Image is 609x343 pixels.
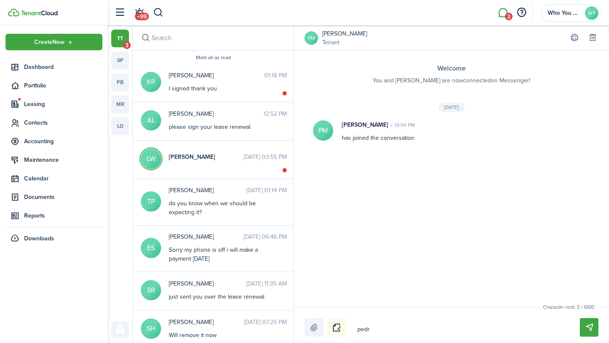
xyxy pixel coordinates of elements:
[24,193,102,201] span: Documents
[514,5,529,20] button: Open resource center
[5,34,102,50] button: Open menu
[333,120,555,142] div: has joined the conversation
[24,174,102,183] span: Calendar
[580,318,598,337] button: Send
[141,318,161,339] avatar-text: SH
[111,30,129,47] a: tt
[112,5,128,21] button: Open sidebar
[169,331,274,340] div: Will remove it now
[169,84,274,93] div: I signed thank you
[169,279,246,288] span: Shoniquia Richard
[111,117,129,135] a: ld
[169,318,244,327] span: Stephanee Hayes
[313,120,333,141] avatar-text: PM
[141,149,161,169] avatar-text: LW
[587,32,598,44] button: Delete
[24,155,102,164] span: Maintenance
[141,238,161,258] avatar-text: ES
[169,122,274,131] div: please sign your lease renewal
[8,8,19,16] img: TenantCloud
[141,72,161,92] avatar-text: KR
[131,2,147,24] a: Notifications
[169,245,274,263] div: Sorry my phone is off i will make a payment [DATE]
[246,279,287,288] time: [DATE] 11:35 AM
[123,41,131,49] span: 3
[438,103,465,112] div: [DATE]
[135,13,149,20] span: +99
[169,152,244,161] span: Lameia White
[34,39,65,45] span: Create New
[327,318,346,337] button: Notice
[169,71,264,80] span: Kassandra Rodgers
[541,303,596,311] small: Character limit: 3 / 1000
[5,207,102,224] a: Reports
[24,137,102,146] span: Accounting
[169,232,244,241] span: Erin Shoff
[24,63,102,71] span: Dashboard
[169,292,274,301] div: just sent you over the lease renewal
[322,38,367,47] a: Tenant
[568,32,580,44] button: Print
[548,10,582,16] span: Who You Management LLC
[388,121,415,129] time: 10:04 PM
[153,5,164,20] button: Search
[263,109,287,118] time: 12:52 PM
[133,25,294,50] input: search
[585,6,598,20] avatar-text: WY
[24,118,102,127] span: Contacts
[24,81,102,90] span: Portfolio
[311,76,592,85] p: You and [PERSON_NAME] are now connected on Messenger!
[141,191,161,212] avatar-text: TP
[304,31,318,45] a: PM
[169,109,263,118] span: Ambrea Leonard
[5,59,102,75] a: Dashboard
[244,318,287,327] time: [DATE] 07:25 PM
[322,29,367,38] a: [PERSON_NAME]
[111,95,129,113] a: mr
[24,234,54,243] span: Downloads
[244,152,287,161] time: [DATE] 03:55 PM
[111,73,129,91] a: pb
[169,186,246,195] span: Tysheena Parker
[21,11,58,16] img: TenantCloud
[140,32,151,44] button: Search
[141,280,161,300] avatar-text: SR
[169,199,274,217] div: do you know when we should be expecting it?
[24,100,102,109] span: Leasing
[244,232,287,241] time: [DATE] 06:46 PM
[196,55,231,61] button: Mark all as read
[264,71,287,80] time: 01:18 PM
[24,211,102,220] span: Reports
[111,52,129,69] a: sp
[141,110,161,131] avatar-text: AL
[342,120,388,129] p: [PERSON_NAME]
[311,63,592,74] h3: Welcome
[246,186,287,195] time: [DATE] 01:14 PM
